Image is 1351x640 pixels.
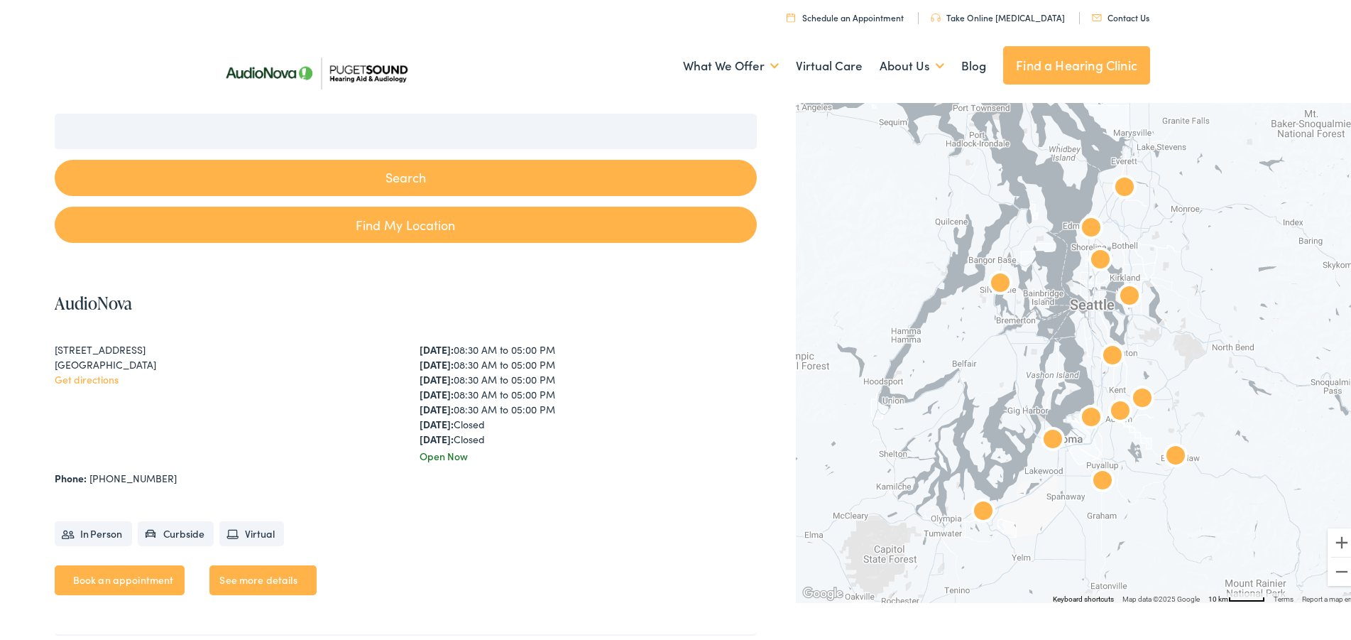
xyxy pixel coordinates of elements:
[1095,337,1130,371] div: AudioNova
[1274,592,1293,600] a: Terms (opens in new tab)
[966,493,1000,527] div: AudioNova
[420,399,454,413] strong: [DATE]:
[796,37,863,90] a: Virtual Care
[1083,242,1117,276] div: AudioNova
[1112,278,1147,312] div: AudioNova
[89,468,177,482] a: [PHONE_NUMBER]
[55,563,185,592] a: Book an appointment
[138,519,214,543] li: Curbside
[55,519,132,543] li: In Person
[420,340,454,354] strong: [DATE]:
[1204,590,1269,600] button: Map Scale: 10 km per 48 pixels
[420,384,454,398] strong: [DATE]:
[420,369,454,384] strong: [DATE]:
[1085,462,1120,497] div: AudioNova
[55,468,87,482] strong: Phone:
[1125,380,1159,414] div: AudioNova
[420,446,757,461] div: Open Now
[1092,11,1102,18] img: utility icon
[1107,169,1142,203] div: Puget Sound Hearing Aid &#038; Audiology by AudioNova
[55,111,757,146] input: Enter your address or zip code
[983,265,1017,299] div: AudioNova
[1208,592,1228,600] span: 10 km
[219,519,284,543] li: Virtual
[931,11,941,19] img: utility icon
[1092,9,1149,21] a: Contact Us
[1074,399,1108,433] div: AudioNova
[1159,438,1193,472] div: AudioNova
[55,157,757,193] button: Search
[683,37,779,90] a: What We Offer
[55,369,119,384] a: Get directions
[55,288,132,312] a: AudioNova
[880,37,944,90] a: About Us
[420,429,454,443] strong: [DATE]:
[787,9,904,21] a: Schedule an Appointment
[931,9,1065,21] a: Take Online [MEDICAL_DATA]
[55,354,392,369] div: [GEOGRAPHIC_DATA]
[55,204,757,240] a: Find My Location
[209,563,316,592] a: See more details
[1053,592,1114,602] button: Keyboard shortcuts
[961,37,986,90] a: Blog
[1074,210,1108,244] div: AudioNova
[1036,421,1070,455] div: AudioNova
[420,340,757,444] div: 08:30 AM to 05:00 PM 08:30 AM to 05:00 PM 08:30 AM to 05:00 PM 08:30 AM to 05:00 PM 08:30 AM to 0...
[55,340,392,354] div: [STREET_ADDRESS]
[799,582,846,600] img: Google
[1003,43,1150,82] a: Find a Hearing Clinic
[1103,393,1137,427] div: AudioNova
[420,414,454,428] strong: [DATE]:
[787,10,795,19] img: utility icon
[799,582,846,600] a: Open this area in Google Maps (opens a new window)
[1122,592,1200,600] span: Map data ©2025 Google
[420,354,454,369] strong: [DATE]:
